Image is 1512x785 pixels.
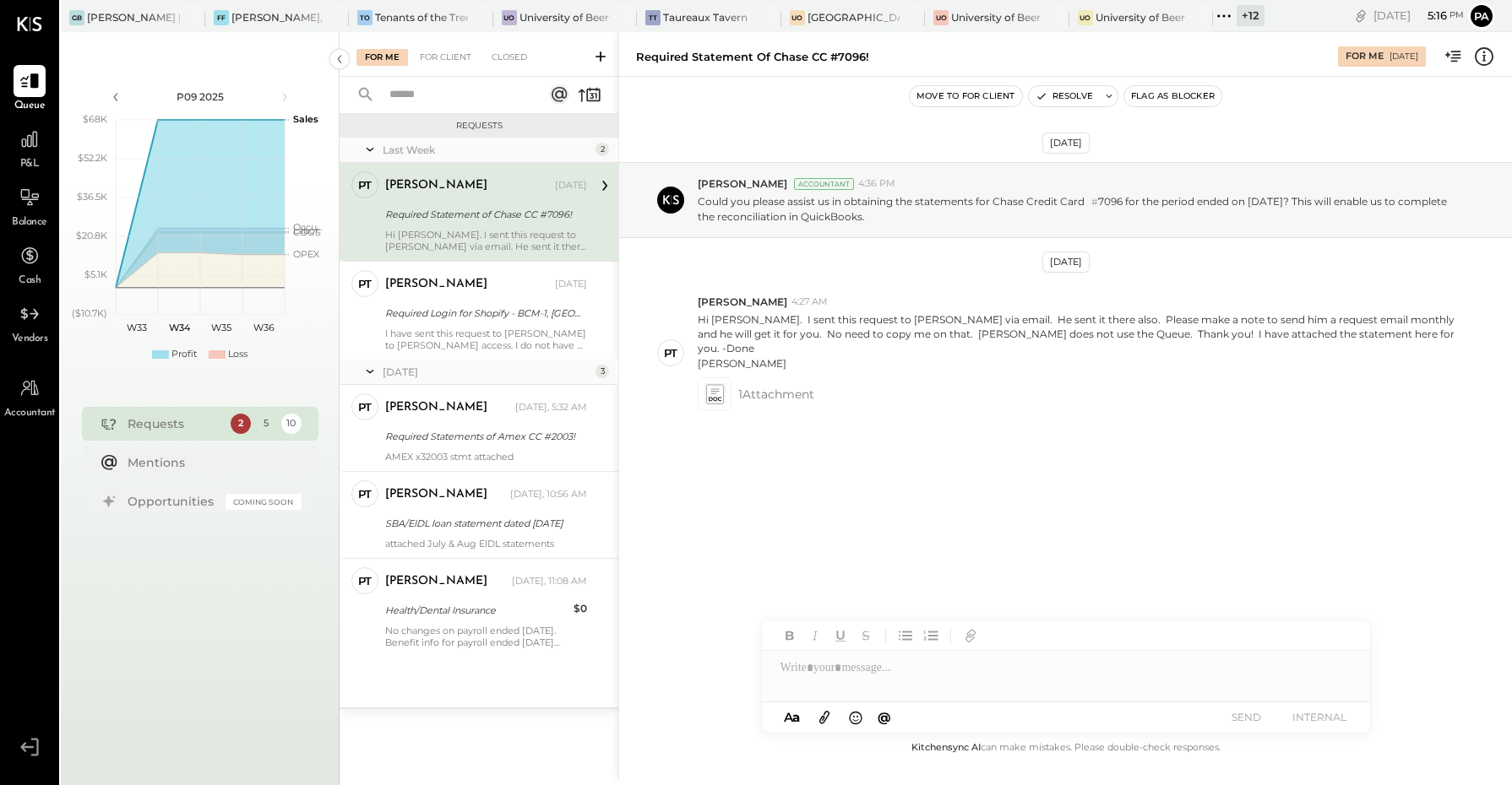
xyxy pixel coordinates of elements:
div: + 12 [1237,5,1265,26]
div: [DATE] [383,365,591,379]
span: Vendors [12,332,48,347]
div: Taureaux Tavern [663,10,748,24]
div: Accountant [794,178,854,190]
button: INTERNAL [1286,706,1353,728]
div: Required Statements of Amex CC #2003! [385,428,582,445]
a: Vendors [1,298,58,347]
div: [DATE] [555,278,587,291]
div: University of Beer Vacaville [519,10,612,24]
span: Cash [19,273,41,289]
div: PT [358,486,372,502]
div: Closed [483,49,536,66]
div: University of Beer Folsom [951,10,1044,24]
div: To [357,10,373,25]
text: $52.2K [78,152,107,164]
a: Queue [1,65,58,114]
div: [DATE] [1042,252,1090,273]
span: Balance [12,215,47,230]
div: Uo [933,10,949,25]
div: [PERSON_NAME] [385,573,487,590]
div: [DATE], 10:56 AM [510,488,587,501]
button: Resolve [1029,86,1100,106]
button: Unordered List [895,625,916,647]
div: I have sent this request to [PERSON_NAME] to [PERSON_NAME] access. I do not have a login. Please ... [385,328,587,351]
div: [DATE] [1042,133,1090,154]
div: Opportunities [128,493,217,510]
div: TT [645,10,661,25]
div: Tenants of the Trees [375,10,468,24]
div: [DATE] [1373,8,1464,24]
span: 4:27 AM [791,295,828,309]
div: Loss [228,348,247,361]
text: OPEX [293,248,320,260]
div: Last Week [383,143,591,157]
div: Hi [PERSON_NAME]. I sent this request to [PERSON_NAME] via email. He sent it there also. Please m... [385,229,587,252]
div: [DATE], 5:32 AM [515,401,587,414]
div: Uo [1078,10,1093,25]
div: [PERSON_NAME] [GEOGRAPHIC_DATA] [87,10,180,24]
a: Cash [1,240,58,289]
span: # [1091,196,1098,208]
div: attached July & Aug EIDL statements [385,538,587,549]
button: SEND [1213,706,1281,728]
text: ($10.7K) [72,307,107,319]
text: W34 [168,322,190,333]
div: AMEX x32003 stmt attached [385,451,587,463]
text: $68K [83,113,107,125]
text: $36.5K [77,191,107,203]
div: [PERSON_NAME] [385,399,487,416]
div: [PERSON_NAME] [698,356,1459,371]
div: SBA/EIDL loan statement dated [DATE] [385,515,582,532]
div: PT [358,399,372,415]
div: Requests [128,415,222,432]
div: 5 [256,414,276,434]
span: Queue [14,99,46,114]
div: [DATE], 11:08 AM [512,575,587,588]
div: University of Beer Roseville [1096,10,1188,24]
div: 10 [281,414,302,434]
span: [PERSON_NAME] [698,176,787,191]
div: Profit [171,348,197,361]
p: Could you please assist us in obtaining the statements for Chase Credit Card 7096 for the period ... [698,194,1459,224]
div: For Me [356,49,408,66]
button: @ [873,706,896,728]
span: Accountant [4,406,56,421]
button: Aa [779,708,806,727]
div: [PERSON_NAME] [385,276,487,293]
div: Required Login for Shopify - BCM-1, [GEOGRAPHIC_DATA]! [385,305,582,322]
text: COGS [293,226,321,238]
p: Hi [PERSON_NAME]. I sent this request to [PERSON_NAME] via email. He sent it there also. Please m... [698,312,1459,371]
button: Bold [779,625,801,647]
div: Health/Dental Insurance [385,602,568,619]
a: Accountant [1,372,58,421]
div: PT [358,573,372,589]
div: PT [664,345,677,361]
span: [PERSON_NAME] [698,295,787,309]
button: Flag as Blocker [1124,86,1221,106]
a: Balance [1,181,58,230]
div: Requests [348,120,610,132]
div: copy link [1352,7,1369,24]
span: 1 Attachment [738,377,814,411]
div: [DATE] [1390,51,1418,62]
button: Move to for client [910,86,1022,106]
text: $20.8K [76,230,107,241]
text: $5.1K [84,268,107,280]
div: Required Statement of Chase CC #7096! [636,49,869,65]
text: Labor [293,225,318,236]
span: a [792,709,800,725]
div: FF [214,10,229,25]
div: 2 [231,414,251,434]
button: Italic [804,625,826,647]
div: PT [358,276,372,292]
div: 2 [596,143,609,156]
div: Coming Soon [226,494,302,510]
button: Underline [829,625,851,647]
div: PT [358,177,372,193]
text: W33 [127,322,147,333]
text: Occu... [293,221,322,233]
text: W35 [211,322,231,333]
div: GB [69,10,84,25]
button: Strikethrough [855,625,877,647]
div: Uo [502,10,517,25]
